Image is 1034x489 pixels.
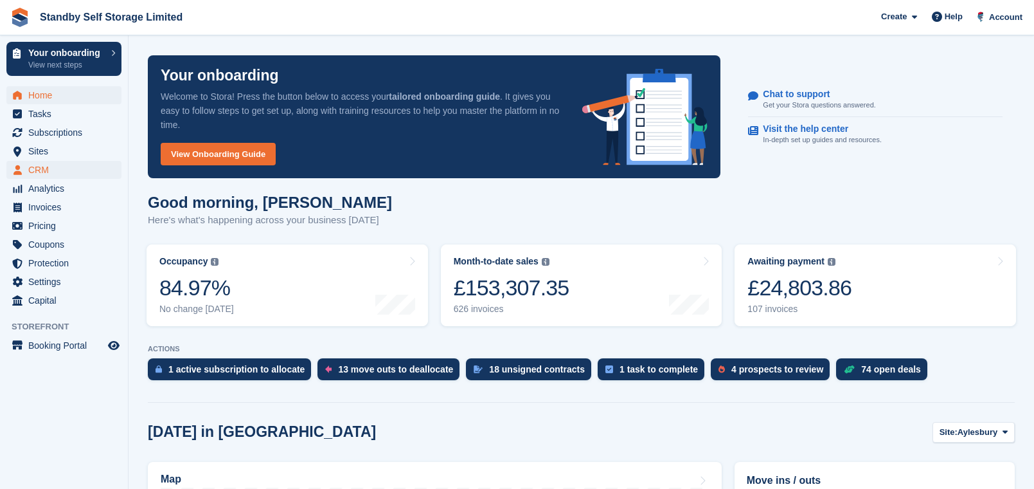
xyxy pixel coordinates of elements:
a: menu [6,273,121,291]
a: menu [6,124,121,142]
a: Awaiting payment £24,803.86 107 invoices [735,244,1016,326]
a: menu [6,291,121,309]
p: ACTIONS [148,345,1015,353]
img: stora-icon-8386f47178a22dfd0bd8f6a31ec36ba5ce8667c1dd55bd0f319d3a0aa187defe.svg [10,8,30,27]
a: 1 active subscription to allocate [148,358,317,387]
p: In-depth set up guides and resources. [763,134,882,145]
div: 1 task to complete [620,364,698,374]
span: Pricing [28,217,105,235]
img: Glenn Fisher [974,10,987,23]
div: Occupancy [159,256,208,267]
img: icon-info-grey-7440780725fd019a000dd9b08b2336e03edf1995a4989e88bcd33f0948082b44.svg [828,258,835,266]
p: Your onboarding [161,68,279,83]
span: Storefront [12,320,128,333]
p: Your onboarding [28,48,105,57]
span: CRM [28,161,105,179]
a: menu [6,235,121,254]
a: 1 task to complete [598,358,711,387]
div: 74 open deals [861,364,921,374]
img: prospect-51fa495bee0391a8d652442698ab0144808aea92771e9ea1ae160a38d050c398.svg [718,365,725,373]
p: Welcome to Stora! Press the button below to access your . It gives you easy to follow steps to ge... [161,89,562,132]
span: Site: [940,426,958,439]
span: Coupons [28,235,105,254]
div: 1 active subscription to allocate [168,364,305,374]
div: Month-to-date sales [454,256,539,267]
a: 13 move outs to deallocate [317,358,466,387]
span: Invoices [28,198,105,216]
a: 4 prospects to review [711,358,836,387]
img: icon-info-grey-7440780725fd019a000dd9b08b2336e03edf1995a4989e88bcd33f0948082b44.svg [542,258,549,266]
p: Here's what's happening across your business [DATE] [148,213,392,228]
div: 107 invoices [747,304,851,315]
span: Capital [28,291,105,309]
div: Awaiting payment [747,256,825,267]
img: task-75834270c22a3079a89374b754ae025e5fb1db73e45f91037f5363f120a921f8.svg [605,365,613,373]
span: Analytics [28,180,105,198]
div: 18 unsigned contracts [489,364,585,374]
div: 13 move outs to deallocate [338,364,453,374]
a: Occupancy 84.97% No change [DATE] [147,244,428,326]
a: menu [6,86,121,104]
a: menu [6,180,121,198]
p: Chat to support [763,89,865,100]
img: move_outs_to_deallocate_icon-f764333ba52eb49d3ac5e1228854f67142a1ed5810a6f6cc68b1a99e826820c5.svg [325,365,332,373]
img: contract_signature_icon-13c848040528278c33f63329250d36e43548de30e8caae1d1a13099fd9432cc5.svg [474,365,483,373]
span: Settings [28,273,105,291]
p: Get your Stora questions answered. [763,100,875,111]
a: menu [6,105,121,123]
a: menu [6,254,121,272]
div: 4 prospects to review [731,364,823,374]
div: No change [DATE] [159,304,234,315]
a: 74 open deals [836,358,934,387]
span: Account [989,11,1022,24]
a: menu [6,198,121,216]
a: menu [6,337,121,355]
p: Visit the help center [763,124,871,134]
span: Home [28,86,105,104]
strong: tailored onboarding guide [389,91,500,102]
span: Tasks [28,105,105,123]
a: 18 unsigned contracts [466,358,598,387]
img: onboarding-info-6c161a55d2c0e0a8cae90662b2fe09162a5109e8cc188191df67fb4f79e88e88.svg [582,69,708,165]
span: Booking Portal [28,337,105,355]
p: View next steps [28,59,105,71]
a: menu [6,142,121,160]
a: Month-to-date sales £153,307.35 626 invoices [441,244,722,326]
a: Standby Self Storage Limited [35,6,188,28]
h2: Move ins / outs [747,473,1003,488]
button: Site: Aylesbury [932,422,1015,443]
span: Sites [28,142,105,160]
div: 84.97% [159,275,234,301]
img: deal-1b604bf984904fb50ccaf53a9ad4b4a5d6e5aea283cecdc64d6e3604feb123c2.svg [844,365,855,374]
a: View Onboarding Guide [161,143,276,165]
a: menu [6,217,121,235]
span: Aylesbury [958,426,997,439]
span: Create [881,10,907,23]
h2: [DATE] in [GEOGRAPHIC_DATA] [148,423,376,441]
div: £153,307.35 [454,275,569,301]
a: Visit the help center In-depth set up guides and resources. [748,117,1003,152]
span: Subscriptions [28,124,105,142]
a: Your onboarding View next steps [6,42,121,76]
img: active_subscription_to_allocate_icon-d502201f5373d7db506a760aba3b589e785aa758c864c3986d89f69b8ff3... [156,365,162,373]
a: Preview store [106,338,121,353]
div: 626 invoices [454,304,569,315]
img: icon-info-grey-7440780725fd019a000dd9b08b2336e03edf1995a4989e88bcd33f0948082b44.svg [211,258,218,266]
a: Chat to support Get your Stora questions answered. [748,82,1003,118]
h2: Map [161,474,181,485]
span: Protection [28,254,105,272]
div: £24,803.86 [747,275,851,301]
h1: Good morning, [PERSON_NAME] [148,194,392,211]
span: Help [945,10,963,23]
a: menu [6,161,121,179]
